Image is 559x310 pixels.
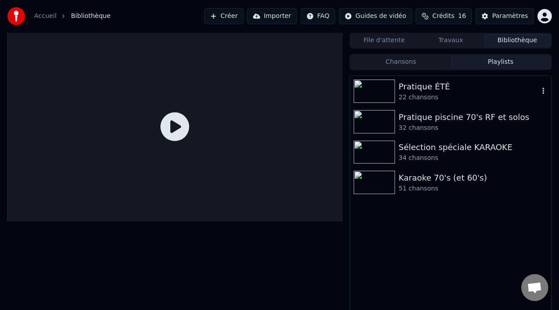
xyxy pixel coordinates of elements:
span: 16 [458,12,466,21]
button: Guides de vidéo [339,8,412,24]
span: Crédits [432,12,454,21]
span: Bibliothèque [71,12,111,21]
button: Crédits16 [416,8,472,24]
button: Importer [247,8,297,24]
button: Chansons [351,56,451,69]
div: Karaoke 70's (et 60's) [399,172,548,184]
div: 51 chansons [399,184,548,193]
button: Bibliothèque [484,34,550,47]
div: Pratique ÉTÉ [399,80,539,93]
button: Créer [204,8,244,24]
div: 34 chansons [399,154,548,163]
img: youka [7,7,25,25]
div: Paramètres [492,12,528,21]
button: FAQ [301,8,335,24]
nav: breadcrumb [34,12,111,21]
a: Accueil [34,12,57,21]
button: File d'attente [351,34,417,47]
div: Sélection spéciale KARAOKE [399,141,548,154]
button: Paramètres [475,8,534,24]
div: Pratique piscine 70's RF et solos [399,111,548,124]
a: Ouvrir le chat [521,274,548,301]
button: Travaux [417,34,484,47]
div: 22 chansons [399,93,539,102]
div: 32 chansons [399,124,548,133]
button: Playlists [451,56,550,69]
